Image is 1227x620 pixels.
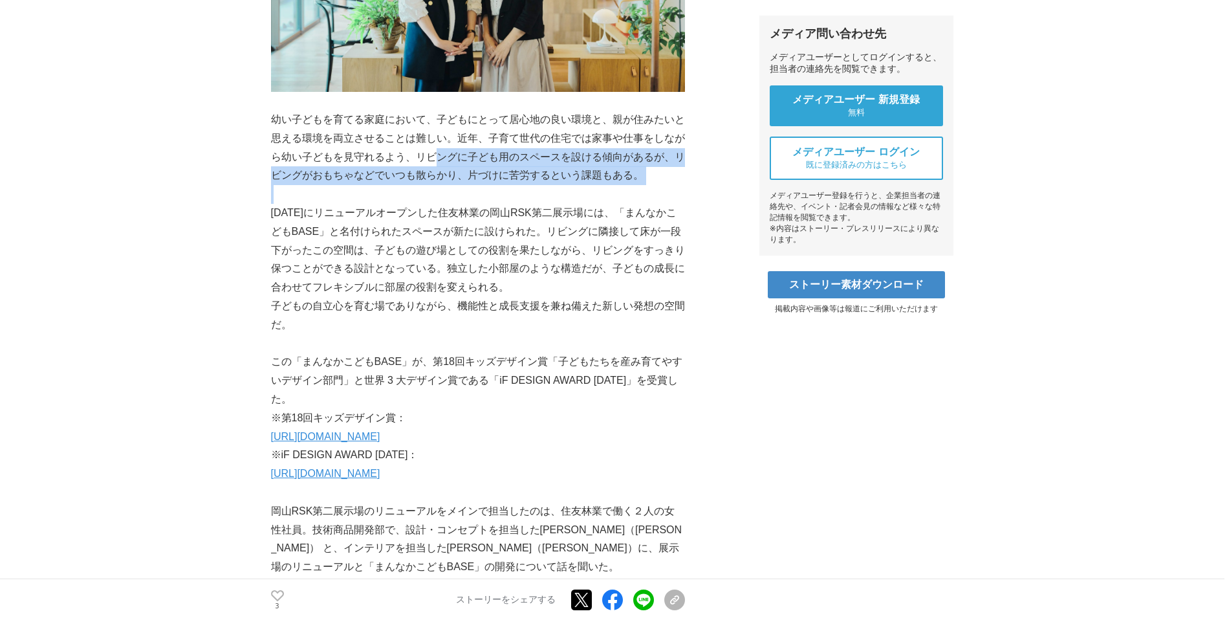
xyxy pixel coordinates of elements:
p: 岡山RSK第二展示場のリニューアルをメインで担当したのは、住友林業で働く２人の女性社員。技術商品開発部で、設計・コンセプトを担当した[PERSON_NAME]（[PERSON_NAME]） と、... [271,502,685,577]
span: 既に登録済みの方はこちら [806,159,907,171]
div: メディア問い合わせ先 [770,26,943,41]
span: 無料 [848,107,865,118]
p: ※iF DESIGN AWARD [DATE]： [271,446,685,465]
p: 幼い子どもを育てる家庭において、子どもにとって居心地の良い環境と、親が住みたいと思える環境を両立させることは難しい。近年、子育て世代の住宅では家事や仕事をしながら幼い子どもを見守れるよう、リビン... [271,111,685,185]
p: この「まんなかこどもBASE」が、第18回キッズデザイン賞「子どもたちを産み育てやすいデザイン部門」と世界 3 大デザイン賞である「iF DESIGN AWARD [DATE]」を受賞した。 [271,353,685,408]
a: メディアユーザー ログイン 既に登録済みの方はこちら [770,137,943,180]
p: ※第18回キッズデザイン賞： [271,409,685,428]
p: [DATE]にリニューアルオープンした住友林業の岡山RSK第二展示場には、「まんなかこどもBASE」と名付けられたスペースが新たに設けられた。リビングに隣接して床が一段下がったこの空間は、子ども... [271,204,685,297]
p: 3 [271,603,284,609]
a: メディアユーザー 新規登録 無料 [770,85,943,126]
p: 掲載内容や画像等は報道にご利用いただけます [759,304,953,315]
span: メディアユーザー 新規登録 [792,93,920,107]
span: メディアユーザー ログイン [792,146,920,159]
p: 子どもの自立心を育む場でありながら、機能性と成長支援を兼ね備えた新しい発想の空間だ。 [271,297,685,335]
div: メディアユーザー登録を行うと、企業担当者の連絡先や、イベント・記者会見の情報など様々な特記情報を閲覧できます。 ※内容はストーリー・プレスリリースにより異なります。 [770,190,943,245]
a: [URL][DOMAIN_NAME] [271,468,380,479]
a: [URL][DOMAIN_NAME] [271,431,380,442]
a: ストーリー素材ダウンロード [768,271,945,298]
p: ストーリーをシェアする [456,594,556,606]
div: メディアユーザーとしてログインすると、担当者の連絡先を閲覧できます。 [770,52,943,75]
